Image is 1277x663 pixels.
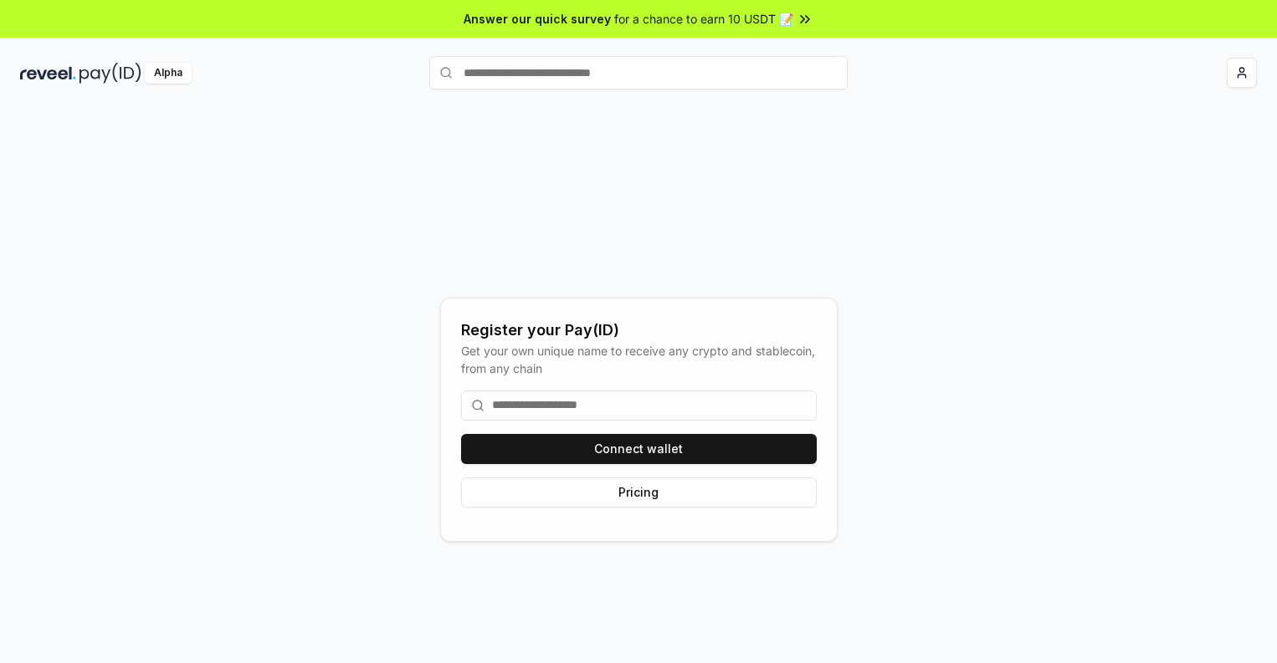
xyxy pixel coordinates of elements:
div: Register your Pay(ID) [461,319,817,342]
img: pay_id [79,63,141,84]
img: reveel_dark [20,63,76,84]
div: Alpha [145,63,192,84]
span: for a chance to earn 10 USDT 📝 [614,10,793,28]
span: Answer our quick survey [464,10,611,28]
button: Pricing [461,477,817,507]
button: Connect wallet [461,434,817,464]
div: Get your own unique name to receive any crypto and stablecoin, from any chain [461,342,817,377]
